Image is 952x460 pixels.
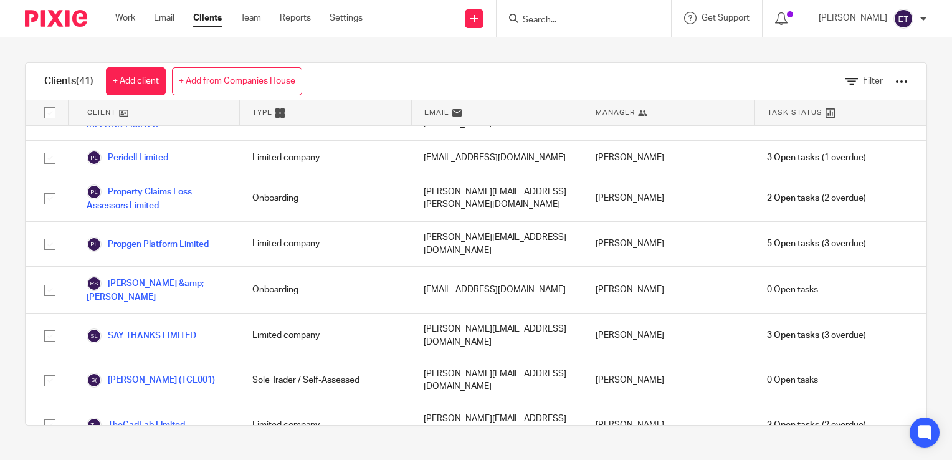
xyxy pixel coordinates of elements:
[767,151,865,164] span: (1 overdue)
[411,314,583,358] div: [PERSON_NAME][EMAIL_ADDRESS][DOMAIN_NAME]
[767,419,865,431] span: (2 overdue)
[240,267,412,313] div: Onboarding
[411,175,583,221] div: [PERSON_NAME][EMAIL_ADDRESS][PERSON_NAME][DOMAIN_NAME]
[583,314,755,358] div: [PERSON_NAME]
[240,403,412,448] div: Limited company
[767,237,865,250] span: (3 overdue)
[521,15,634,26] input: Search
[411,403,583,448] div: [PERSON_NAME][EMAIL_ADDRESS][DOMAIN_NAME]
[252,107,272,118] span: Type
[767,192,819,204] span: 2 Open tasks
[87,184,102,199] img: svg%3E
[38,101,62,125] input: Select all
[87,150,102,165] img: svg%3E
[767,329,865,342] span: (3 overdue)
[767,237,819,250] span: 5 Open tasks
[767,374,818,386] span: 0 Open tasks
[768,107,822,118] span: Task Status
[583,222,755,266] div: [PERSON_NAME]
[583,403,755,448] div: [PERSON_NAME]
[583,267,755,313] div: [PERSON_NAME]
[411,141,583,175] div: [EMAIL_ADDRESS][DOMAIN_NAME]
[767,284,818,296] span: 0 Open tasks
[76,76,93,86] span: (41)
[87,373,102,388] img: svg%3E
[87,276,227,304] a: [PERSON_NAME] &amp; [PERSON_NAME]
[87,237,209,252] a: Propgen Platform Limited
[240,222,412,266] div: Limited company
[240,141,412,175] div: Limited company
[87,150,168,165] a: Peridell Limited
[583,358,755,403] div: [PERSON_NAME]
[154,12,174,24] a: Email
[583,175,755,221] div: [PERSON_NAME]
[87,328,196,343] a: SAY THANKS LIMITED
[115,12,135,24] a: Work
[87,107,116,118] span: Client
[87,184,227,212] a: Property Claims Loss Assessors Limited
[893,9,913,29] img: svg%3E
[44,75,93,88] h1: Clients
[106,67,166,95] a: + Add client
[87,418,185,433] a: TheCadLab Limited
[87,418,102,433] img: svg%3E
[280,12,311,24] a: Reports
[87,237,102,252] img: svg%3E
[240,358,412,403] div: Sole Trader / Self-Assessed
[767,151,819,164] span: 3 Open tasks
[583,141,755,175] div: [PERSON_NAME]
[819,12,887,24] p: [PERSON_NAME]
[172,67,302,95] a: + Add from Companies House
[411,267,583,313] div: [EMAIL_ADDRESS][DOMAIN_NAME]
[863,77,883,85] span: Filter
[767,419,819,431] span: 2 Open tasks
[767,329,819,342] span: 3 Open tasks
[87,328,102,343] img: svg%3E
[411,358,583,403] div: [PERSON_NAME][EMAIL_ADDRESS][DOMAIN_NAME]
[240,175,412,221] div: Onboarding
[25,10,87,27] img: Pixie
[87,373,215,388] a: [PERSON_NAME] (TCL001)
[702,14,750,22] span: Get Support
[87,276,102,291] img: svg%3E
[240,314,412,358] div: Limited company
[424,107,449,118] span: Email
[240,12,261,24] a: Team
[767,192,865,204] span: (2 overdue)
[330,12,363,24] a: Settings
[596,107,635,118] span: Manager
[411,222,583,266] div: [PERSON_NAME][EMAIL_ADDRESS][DOMAIN_NAME]
[193,12,222,24] a: Clients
